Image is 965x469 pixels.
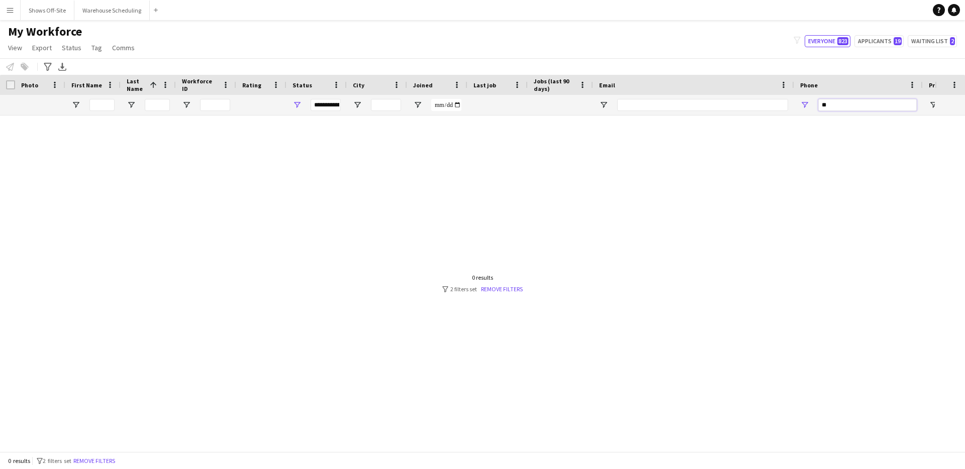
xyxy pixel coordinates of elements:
[127,100,136,109] button: Open Filter Menu
[894,37,902,45] span: 19
[929,81,949,89] span: Profile
[599,100,608,109] button: Open Filter Menu
[293,81,312,89] span: Status
[21,1,74,20] button: Shows Off-Site
[71,81,102,89] span: First Name
[182,77,218,92] span: Workforce ID
[91,43,102,52] span: Tag
[242,81,261,89] span: Rating
[108,41,139,54] a: Comms
[8,24,82,39] span: My Workforce
[62,43,81,52] span: Status
[481,285,523,293] a: Remove filters
[908,35,957,47] button: Waiting list2
[71,100,80,109] button: Open Filter Menu
[473,81,496,89] span: Last job
[145,99,170,111] input: Last Name Filter Input
[28,41,56,54] a: Export
[413,100,422,109] button: Open Filter Menu
[6,80,15,89] input: Column with Header Selection
[837,37,848,45] span: 823
[71,455,117,466] button: Remove filters
[89,99,115,111] input: First Name Filter Input
[74,1,150,20] button: Warehouse Scheduling
[353,81,364,89] span: City
[200,99,230,111] input: Workforce ID Filter Input
[371,99,401,111] input: City Filter Input
[929,100,938,109] button: Open Filter Menu
[8,43,22,52] span: View
[617,99,788,111] input: Email Filter Input
[854,35,904,47] button: Applicants19
[599,81,615,89] span: Email
[127,77,146,92] span: Last Name
[442,285,523,293] div: 2 filters set
[43,457,71,464] span: 2 filters set
[21,81,38,89] span: Photo
[42,61,54,73] app-action-btn: Advanced filters
[87,41,106,54] a: Tag
[413,81,433,89] span: Joined
[112,43,135,52] span: Comms
[293,100,302,109] button: Open Filter Menu
[805,35,850,47] button: Everyone823
[800,100,809,109] button: Open Filter Menu
[32,43,52,52] span: Export
[353,100,362,109] button: Open Filter Menu
[56,61,68,73] app-action-btn: Export XLSX
[182,100,191,109] button: Open Filter Menu
[950,37,955,45] span: 2
[534,77,575,92] span: Jobs (last 90 days)
[58,41,85,54] a: Status
[818,99,917,111] input: Phone Filter Input
[4,41,26,54] a: View
[442,274,523,281] div: 0 results
[431,99,461,111] input: Joined Filter Input
[800,81,818,89] span: Phone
